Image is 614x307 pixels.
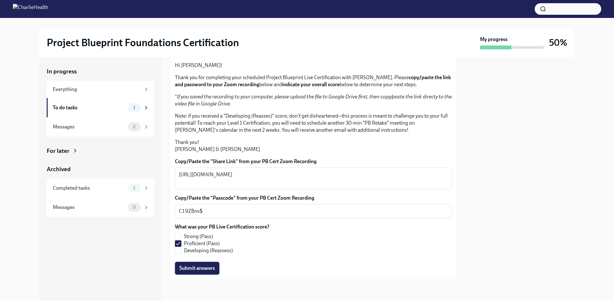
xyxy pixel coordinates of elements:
[53,185,125,192] div: Completed tasks
[549,37,567,48] h3: 50%
[13,4,48,14] img: CharlieHealth
[47,98,154,117] a: To do tasks1
[175,94,452,107] em: If you saved the recording to your computer, please upload the file to Google Drive first, then c...
[53,123,125,130] div: Messages
[130,105,139,110] span: 1
[184,233,213,240] span: Strong (Pass)
[184,247,233,254] span: Developing (Reassess)
[175,195,452,202] label: Copy/Paste the "Passcode" from your PB Cert Zoom Recording
[282,81,340,87] strong: indicate your overall score
[480,36,508,43] strong: My progress
[175,139,452,153] p: Thank you! [PERSON_NAME] & [PERSON_NAME]
[47,81,154,98] a: Everything
[175,74,452,88] p: Thank you for completing your scheduled Project Blueprint Live Certification with [PERSON_NAME]. ...
[129,124,139,129] span: 2
[47,178,154,198] a: Completed tasks2
[47,147,154,155] a: For later
[175,62,452,69] p: Hi [PERSON_NAME]!
[47,36,239,49] h2: Project Blueprint Foundations Certification
[179,265,215,271] span: Submit answers
[47,198,154,217] a: Messages0
[175,158,452,165] label: Copy/Paste the "Share Link" from your PB Cert Zoom Recording
[179,171,448,186] textarea: [URL][DOMAIN_NAME]
[179,207,448,215] textarea: C19ZBnv$
[47,165,154,173] a: Archived
[47,67,154,76] a: In progress
[184,240,220,247] span: Proficient (Pass)
[175,112,452,134] p: Note: if you received a "Developing (Reasses)" score, don't get disheartened--this process is mea...
[47,147,69,155] div: For later
[175,262,219,275] button: Submit answers
[175,223,269,230] label: What was your PB Live Certification score?
[53,86,141,93] div: Everything
[129,186,139,190] span: 2
[53,204,125,211] div: Messages
[53,104,125,111] div: To do tasks
[47,117,154,137] a: Messages2
[129,205,140,210] span: 0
